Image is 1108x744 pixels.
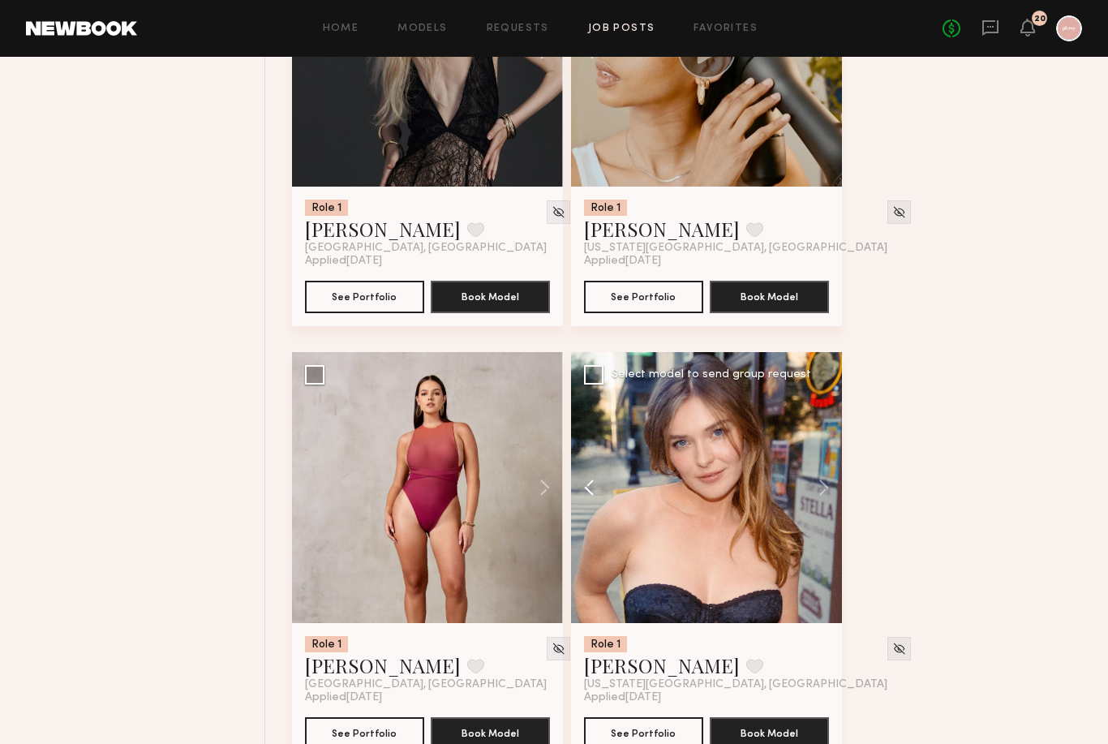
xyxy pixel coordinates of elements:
[305,652,461,678] a: [PERSON_NAME]
[584,200,627,216] div: Role 1
[584,242,887,255] span: [US_STATE][GEOGRAPHIC_DATA], [GEOGRAPHIC_DATA]
[612,369,811,381] div: Select model to send group request
[1034,15,1046,24] div: 20
[552,642,565,656] img: Unhide Model
[584,255,829,268] div: Applied [DATE]
[588,24,655,34] a: Job Posts
[710,289,829,303] a: Book Model
[431,289,550,303] a: Book Model
[323,24,359,34] a: Home
[487,24,549,34] a: Requests
[305,678,547,691] span: [GEOGRAPHIC_DATA], [GEOGRAPHIC_DATA]
[892,205,906,219] img: Unhide Model
[710,725,829,739] a: Book Model
[305,216,461,242] a: [PERSON_NAME]
[584,652,740,678] a: [PERSON_NAME]
[397,24,447,34] a: Models
[584,216,740,242] a: [PERSON_NAME]
[305,691,550,704] div: Applied [DATE]
[584,636,627,652] div: Role 1
[305,636,348,652] div: Role 1
[552,205,565,219] img: Unhide Model
[892,642,906,656] img: Unhide Model
[305,200,348,216] div: Role 1
[694,24,758,34] a: Favorites
[431,725,550,739] a: Book Model
[431,281,550,313] button: Book Model
[710,281,829,313] button: Book Model
[305,242,547,255] span: [GEOGRAPHIC_DATA], [GEOGRAPHIC_DATA]
[584,281,703,313] button: See Portfolio
[305,255,550,268] div: Applied [DATE]
[584,678,887,691] span: [US_STATE][GEOGRAPHIC_DATA], [GEOGRAPHIC_DATA]
[584,691,829,704] div: Applied [DATE]
[305,281,424,313] button: See Portfolio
